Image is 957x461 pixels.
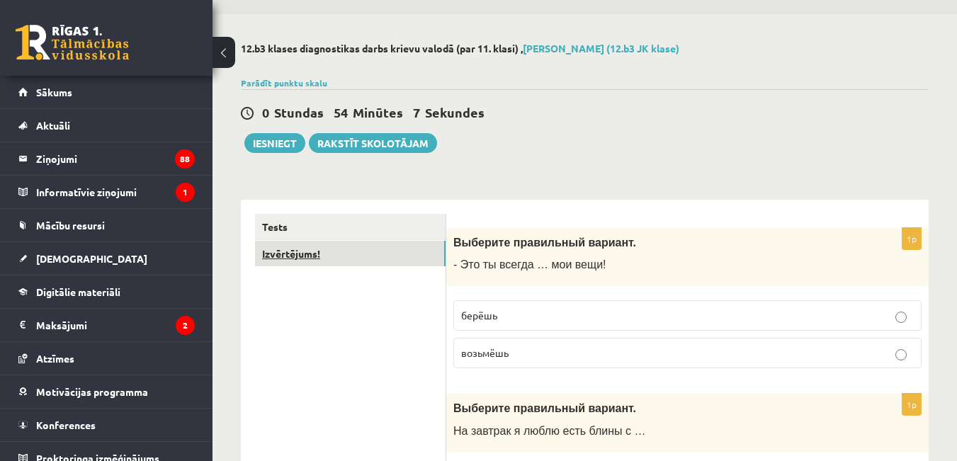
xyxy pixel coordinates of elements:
a: Mācību resursi [18,209,195,241]
button: Iesniegt [244,133,305,153]
input: берёшь [895,312,907,323]
a: Parādīt punktu skalu [241,77,327,89]
a: Digitālie materiāli [18,275,195,308]
a: Sākums [18,76,195,108]
a: Ziņojumi88 [18,142,195,175]
span: 0 [262,104,269,120]
p: 1p [902,393,922,416]
i: 88 [175,149,195,169]
span: Digitālie materiāli [36,285,120,298]
span: Aktuāli [36,119,70,132]
a: Maksājumi2 [18,309,195,341]
legend: Maksājumi [36,309,195,341]
span: Stundas [274,104,324,120]
span: 54 [334,104,348,120]
a: Konferences [18,409,195,441]
span: На завтрак я люблю есть блины с … [453,425,645,437]
span: Sākums [36,86,72,98]
a: Tests [255,214,446,240]
a: Izvērtējums! [255,241,446,267]
input: возьмёшь [895,349,907,360]
span: Выберите правильный вариант. [453,237,636,249]
span: [DEMOGRAPHIC_DATA] [36,252,147,265]
span: Mācību resursi [36,219,105,232]
legend: Informatīvie ziņojumi [36,176,195,208]
i: 2 [176,316,195,335]
a: Aktuāli [18,109,195,142]
a: Rakstīt skolotājam [309,133,437,153]
span: 7 [413,104,420,120]
a: Informatīvie ziņojumi1 [18,176,195,208]
legend: Ziņojumi [36,142,195,175]
span: Motivācijas programma [36,385,148,398]
h2: 12.b3 klases diagnostikas darbs krievu valodā (par 11. klasi) , [241,42,929,55]
span: Выберите правильный вариант. [453,402,636,414]
a: [PERSON_NAME] (12.b3 JK klase) [523,42,679,55]
a: Atzīmes [18,342,195,375]
i: 1 [176,183,195,202]
a: Rīgas 1. Tālmācības vidusskola [16,25,129,60]
span: Minūtes [353,104,403,120]
span: Konferences [36,419,96,431]
a: [DEMOGRAPHIC_DATA] [18,242,195,275]
span: - Это ты всегда … мои вещи! [453,258,606,271]
span: Atzīmes [36,352,74,365]
span: берёшь [461,309,497,321]
span: Sekundes [425,104,485,120]
span: возьмёшь [461,346,509,359]
a: Motivācijas programma [18,375,195,408]
p: 1p [902,227,922,250]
